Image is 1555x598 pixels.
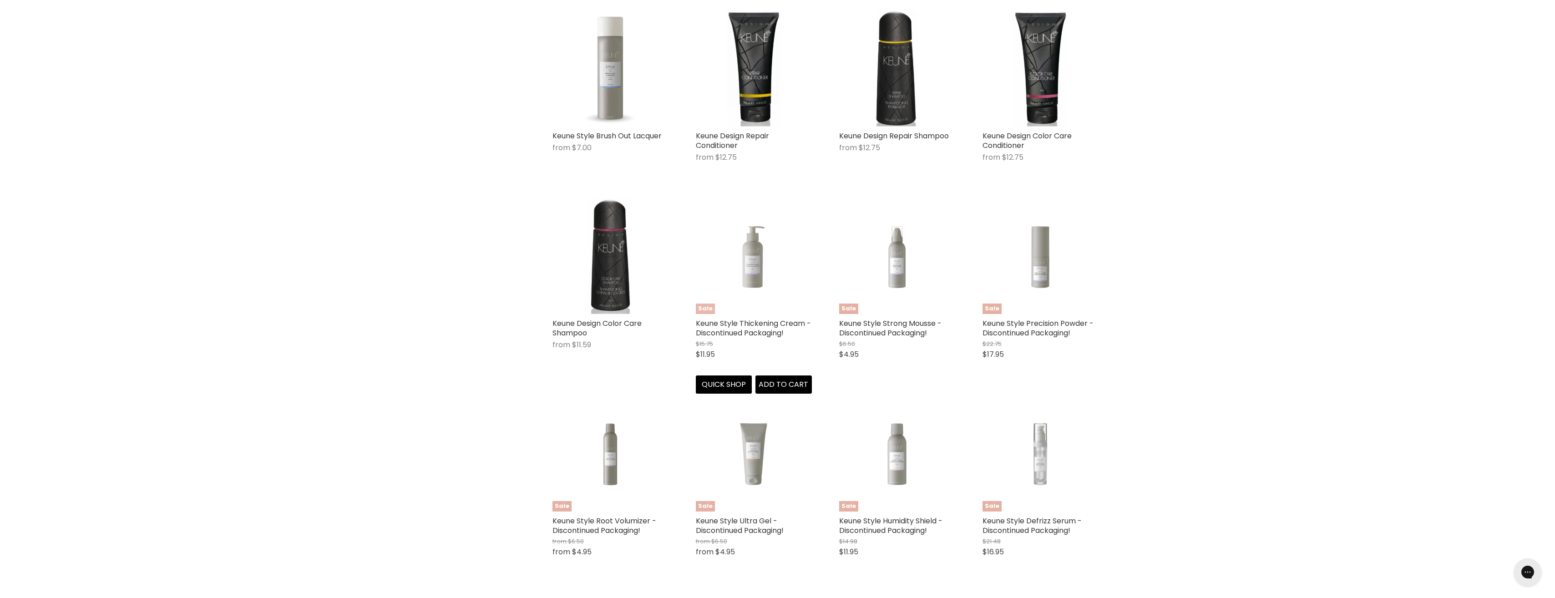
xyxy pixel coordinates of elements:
span: $4.95 [839,349,859,360]
span: $11.95 [696,349,715,360]
span: Add to cart [759,379,808,390]
span: Sale [839,304,858,314]
button: Quick shop [696,375,752,394]
span: Sale [839,501,858,512]
img: Keune Design Repair Shampoo [839,10,955,127]
img: Keune Style Humidity Shield - Discontinued Packaging! [839,410,955,496]
img: Keune Style Thickening Cream - Discontinued Packaging! [696,213,812,299]
a: Keune Style Precision Powder - Discontinued Packaging!Sale [983,198,1099,314]
span: Sale [983,501,1002,512]
span: $22.75 [983,340,1002,348]
span: $11.95 [839,547,858,557]
a: Keune Style Humidity Shield - Discontinued Packaging! [839,516,942,536]
span: Sale [552,501,572,512]
img: Keune Style Ultra Gel - Discontinued Packaging! [696,410,812,496]
span: from [552,142,570,153]
a: Keune Design Color Care Conditioner [983,131,1072,151]
a: Keune Style Brush Out Lacquer [552,131,662,141]
span: from [839,142,857,153]
a: Keune Style Root Volumizer - Discontinued Packaging! [552,516,656,536]
span: $11.59 [572,340,591,350]
span: $12.75 [859,142,880,153]
a: Keune Style Strong Mousse - Discontinued Packaging!Sale [839,198,955,314]
span: $6.50 [839,340,855,348]
span: $6.50 [568,537,584,546]
img: Keune Style Root Volumizer - Discontinued Packaging! [552,410,669,496]
span: Sale [696,501,715,512]
span: $4.95 [715,547,735,557]
a: Keune Style Humidity Shield - Discontinued Packaging!Sale [839,395,955,512]
span: from [552,547,570,557]
span: Sale [983,304,1002,314]
img: Keune Style Brush Out Lacquer [552,10,669,127]
span: from [696,547,714,557]
a: Keune Style Thickening Cream - Discontinued Packaging! [696,318,811,338]
img: Keune Design Color Care Shampoo [552,198,669,314]
img: Keune Style Precision Powder - Discontinued Packaging! [983,213,1099,299]
img: Keune Style Strong Mousse - Discontinued Packaging! [839,213,955,299]
a: Keune Style Thickening Cream - Discontinued Packaging!Sale [696,198,812,314]
span: from [696,537,710,546]
a: Keune Style Ultra Gel - Discontinued Packaging! [696,516,784,536]
span: $12.75 [1002,152,1023,162]
span: from [552,537,567,546]
span: $14.98 [839,537,857,546]
img: Keune Design Color Care Conditioner [983,10,1099,127]
span: $16.95 [983,547,1004,557]
a: Keune Style Strong Mousse - Discontinued Packaging! [839,318,942,338]
span: $21.48 [983,537,1001,546]
button: Add to cart [755,375,812,394]
a: Keune Style Root Volumizer - Discontinued Packaging!Sale [552,395,669,512]
span: $12.75 [715,152,737,162]
a: Keune Design Color Care Shampoo [552,318,642,338]
span: from [552,340,570,350]
span: $7.00 [572,142,592,153]
iframe: Gorgias live chat messenger [1509,555,1546,589]
a: Keune Design Repair Shampoo [839,131,949,141]
a: Keune Style Precision Powder - Discontinued Packaging! [983,318,1094,338]
span: $17.95 [983,349,1004,360]
span: $6.50 [711,537,727,546]
span: $4.95 [572,547,592,557]
span: Sale [696,304,715,314]
span: from [696,152,714,162]
a: Keune Style Defrizz Serum - Discontinued Packaging! [983,516,1082,536]
img: Keune Style Defrizz Serum - Discontinued Packaging! [983,410,1099,496]
span: from [983,152,1000,162]
a: Keune Style Defrizz Serum - Discontinued Packaging!Sale [983,395,1099,512]
img: Keune Design Repair Conditioner [696,10,812,127]
a: Keune Style Ultra Gel - Discontinued Packaging!Sale [696,395,812,512]
span: $15.75 [696,340,713,348]
a: Keune Design Repair Conditioner [696,131,769,151]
